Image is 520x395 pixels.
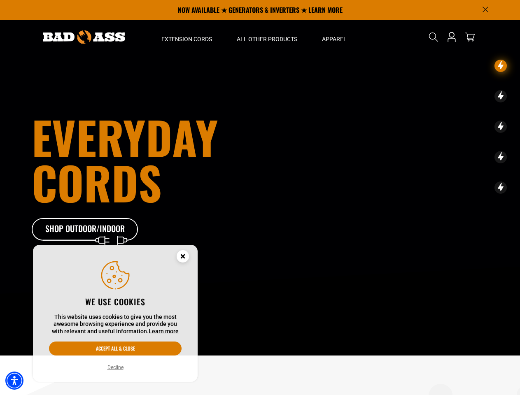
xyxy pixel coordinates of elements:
[5,372,23,390] div: Accessibility Menu
[322,35,347,43] span: Apparel
[33,245,198,382] aside: Cookie Consent
[463,32,476,42] a: cart
[237,35,297,43] span: All Other Products
[310,20,359,54] summary: Apparel
[43,30,125,44] img: Bad Ass Extension Cords
[149,20,224,54] summary: Extension Cords
[149,328,179,335] a: This website uses cookies to give you the most awesome browsing experience and provide you with r...
[168,245,198,270] button: Close this option
[427,30,440,44] summary: Search
[32,114,306,205] h1: Everyday cords
[32,218,139,241] a: Shop Outdoor/Indoor
[105,363,126,372] button: Decline
[49,296,182,307] h2: We use cookies
[161,35,212,43] span: Extension Cords
[49,314,182,335] p: This website uses cookies to give you the most awesome browsing experience and provide you with r...
[49,342,182,355] button: Accept all & close
[445,20,458,54] a: Open this option
[224,20,310,54] summary: All Other Products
